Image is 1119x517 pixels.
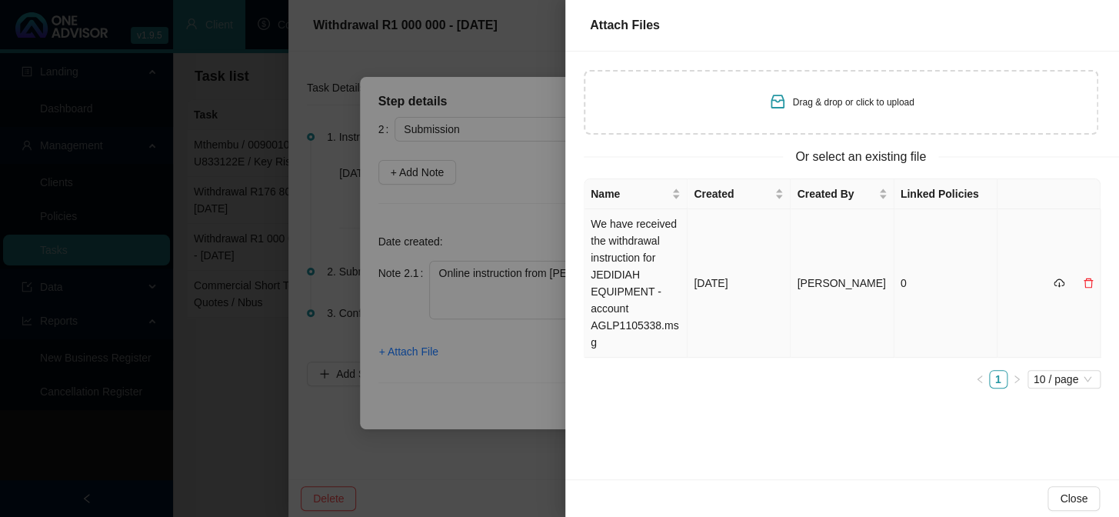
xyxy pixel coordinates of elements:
span: Drag & drop or click to upload [793,97,914,108]
span: Created By [797,185,874,202]
th: Linked Policies [894,179,997,209]
span: right [1012,375,1021,384]
td: 0 [894,209,997,358]
td: We have received the withdrawal instruction for JEDIDIAH EQUIPMENT - account AGLP1105338.msg [584,209,688,358]
span: Close [1060,490,1087,507]
span: Created [694,185,771,202]
li: Next Page [1007,370,1026,389]
span: left [975,375,984,384]
span: delete [1083,278,1094,289]
button: right [1007,370,1026,389]
div: Page Size [1027,370,1101,389]
th: Name [584,179,688,209]
th: Created [688,179,791,209]
li: Previous Page [971,370,989,389]
button: left [971,370,989,389]
span: 10 / page [1034,371,1094,388]
span: Or select an existing file [783,147,938,166]
span: [PERSON_NAME] [797,277,885,289]
span: inbox [768,92,787,111]
a: 1 [990,371,1007,388]
button: Close [1047,486,1100,511]
span: Attach Files [590,18,660,32]
span: Name [591,185,668,202]
li: 1 [989,370,1007,389]
th: Created By [791,179,894,209]
td: [DATE] [688,209,791,358]
span: cloud-download [1054,278,1064,289]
